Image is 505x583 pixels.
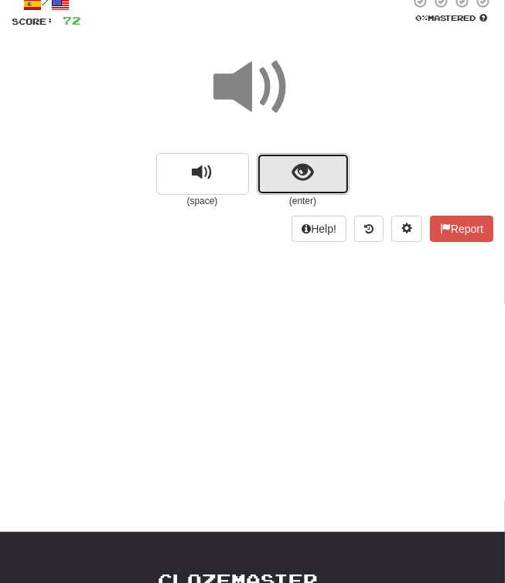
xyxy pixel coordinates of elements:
[257,153,350,195] button: show sentence
[292,216,346,242] button: Help!
[63,14,81,27] span: 72
[156,153,249,195] button: replay audio
[430,216,493,242] button: Report
[12,16,53,26] span: Score:
[257,195,350,208] small: (enter)
[156,195,249,208] small: (space)
[416,13,428,22] span: 0 %
[410,12,493,23] div: Mastered
[354,216,384,242] button: Round history (alt+y)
